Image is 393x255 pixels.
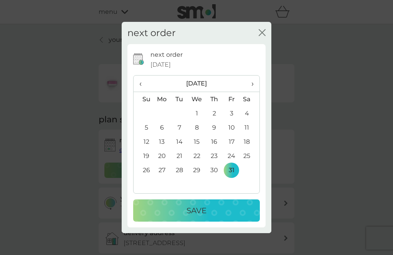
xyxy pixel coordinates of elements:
[223,149,240,163] td: 24
[188,106,206,120] td: 1
[134,163,153,177] td: 26
[240,149,259,163] td: 25
[134,92,153,107] th: Su
[187,204,206,217] p: Save
[134,120,153,135] td: 5
[153,92,171,107] th: Mo
[206,149,223,163] td: 23
[240,120,259,135] td: 11
[150,60,171,70] span: [DATE]
[223,92,240,107] th: Fr
[134,135,153,149] td: 12
[206,163,223,177] td: 30
[133,199,260,222] button: Save
[153,149,171,163] td: 20
[171,120,188,135] td: 7
[259,29,266,37] button: close
[188,92,206,107] th: We
[223,106,240,120] td: 3
[150,50,183,60] p: next order
[171,149,188,163] td: 21
[240,92,259,107] th: Sa
[240,106,259,120] td: 4
[188,163,206,177] td: 29
[153,120,171,135] td: 6
[206,135,223,149] td: 16
[134,149,153,163] td: 19
[188,135,206,149] td: 15
[206,92,223,107] th: Th
[246,76,254,92] span: ›
[171,163,188,177] td: 28
[127,28,176,39] h2: next order
[188,120,206,135] td: 8
[206,106,223,120] td: 2
[223,135,240,149] td: 17
[153,135,171,149] td: 13
[223,120,240,135] td: 10
[153,163,171,177] td: 27
[139,76,147,92] span: ‹
[188,149,206,163] td: 22
[171,135,188,149] td: 14
[223,163,240,177] td: 31
[171,92,188,107] th: Tu
[240,135,259,149] td: 18
[206,120,223,135] td: 9
[153,76,240,92] th: [DATE]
